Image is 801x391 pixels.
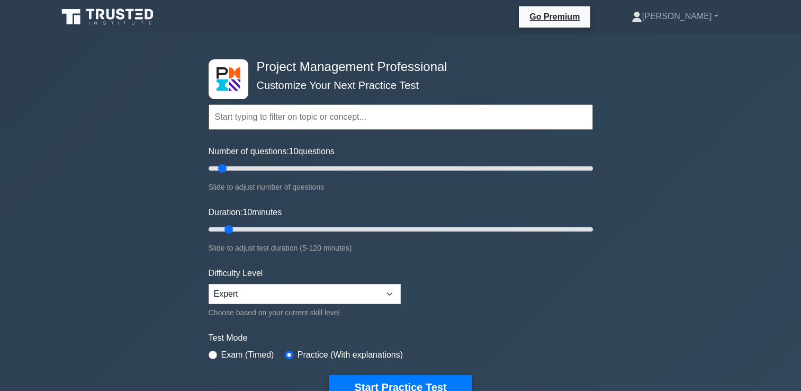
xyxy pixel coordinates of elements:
[523,10,586,23] a: Go Premium
[253,59,541,75] h4: Project Management Professional
[209,206,282,219] label: Duration: minutes
[209,267,263,280] label: Difficulty Level
[289,147,299,156] span: 10
[209,242,593,254] div: Slide to adjust test duration (5-120 minutes)
[242,208,252,217] span: 10
[209,104,593,130] input: Start typing to filter on topic or concept...
[209,306,401,319] div: Choose based on your current skill level
[298,349,403,361] label: Practice (With explanations)
[209,181,593,193] div: Slide to adjust number of questions
[221,349,274,361] label: Exam (Timed)
[606,6,744,27] a: [PERSON_NAME]
[209,332,593,344] label: Test Mode
[209,145,335,158] label: Number of questions: questions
